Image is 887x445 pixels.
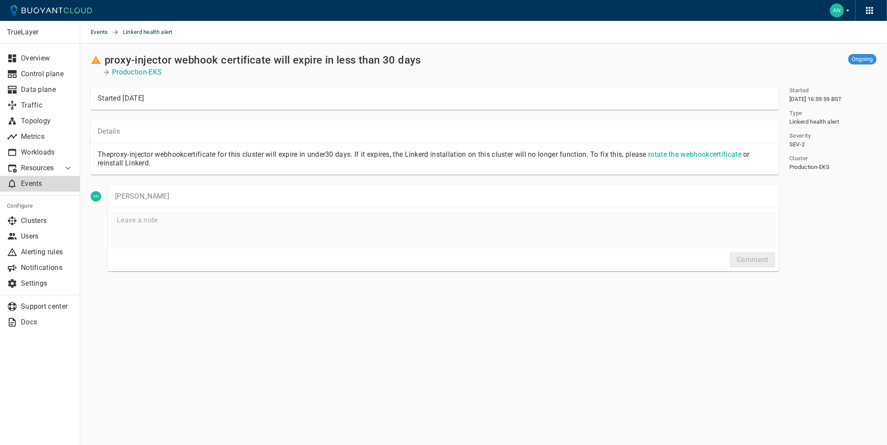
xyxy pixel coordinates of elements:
[789,96,842,103] span: [DATE] 16:59:59 BST
[123,21,183,44] span: Linkerd health alert
[21,164,56,172] p: Resources
[830,3,844,17] img: Alex Nicot
[21,85,73,94] p: Data plane
[21,302,73,311] p: Support center
[21,70,73,78] p: Control plane
[115,192,772,201] p: [PERSON_NAME]
[21,279,73,288] p: Settings
[21,263,73,272] p: Notifications
[21,232,73,241] p: Users
[21,216,73,225] p: Clusters
[112,68,162,77] a: Production-EKS
[21,318,73,327] p: Docs
[7,202,73,209] h5: Configure
[21,179,73,188] p: Events
[789,118,839,125] span: Linkerd health alert
[21,132,73,141] p: Metrics
[789,155,809,162] h5: Cluster
[91,21,112,44] a: Events
[21,148,73,157] p: Workloads
[789,110,802,117] h5: Type
[91,191,101,202] img: alex.nicot@truelayer.com
[105,54,421,66] h2: proxy-injector webhook certificate will expire in less than 30 days
[98,94,144,103] div: Started
[789,87,809,94] h5: Started
[98,127,772,136] p: Details
[7,28,73,37] p: TrueLayer
[848,56,877,63] span: Ongoing
[789,141,805,148] span: SEV-2
[21,248,73,256] p: Alerting rules
[21,54,73,63] p: Overview
[98,150,772,168] p: The proxy-injector webhook certificate for this cluster will expire in under 30 days . If it expi...
[648,150,741,158] a: rotate the webhookcertificate
[789,164,829,171] span: Production-EKS
[122,94,144,102] relative-time: [DATE]
[789,132,811,139] h5: Severity
[21,117,73,125] p: Topology
[21,101,73,110] p: Traffic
